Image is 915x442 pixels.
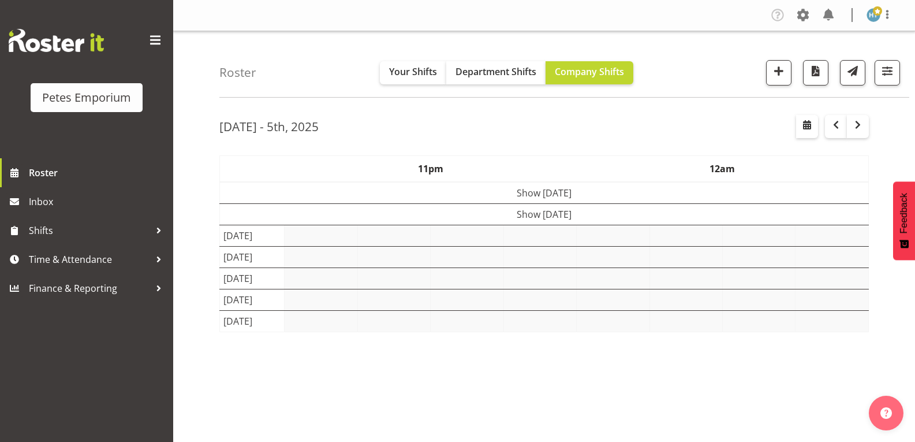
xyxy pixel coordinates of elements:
img: helena-tomlin701.jpg [867,8,880,22]
span: Department Shifts [455,65,536,78]
button: Filter Shifts [875,60,900,86]
td: [DATE] [220,310,285,332]
span: Finance & Reporting [29,280,150,297]
button: Department Shifts [446,61,546,84]
th: 11pm [285,155,577,182]
td: [DATE] [220,246,285,268]
img: help-xxl-2.png [880,407,892,419]
td: [DATE] [220,268,285,289]
span: Time & Attendance [29,251,150,268]
span: Shifts [29,222,150,239]
button: Company Shifts [546,61,633,84]
td: [DATE] [220,225,285,246]
button: Your Shifts [380,61,446,84]
td: Show [DATE] [220,203,869,225]
span: Company Shifts [555,65,624,78]
div: Petes Emporium [42,89,131,106]
button: Send a list of all shifts for the selected filtered period to all rostered employees. [840,60,865,86]
td: Show [DATE] [220,182,869,204]
th: 12am [577,155,869,182]
span: Inbox [29,193,167,210]
span: Your Shifts [389,65,437,78]
h2: [DATE] - 5th, 2025 [219,119,319,134]
img: Rosterit website logo [9,29,104,52]
button: Feedback - Show survey [893,181,915,260]
td: [DATE] [220,289,285,310]
button: Download a PDF of the roster according to the set date range. [803,60,828,86]
button: Add a new shift [766,60,791,86]
span: Feedback [899,193,909,233]
span: Roster [29,164,167,181]
button: Select a specific date within the roster. [796,115,818,138]
h4: Roster [219,66,256,79]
